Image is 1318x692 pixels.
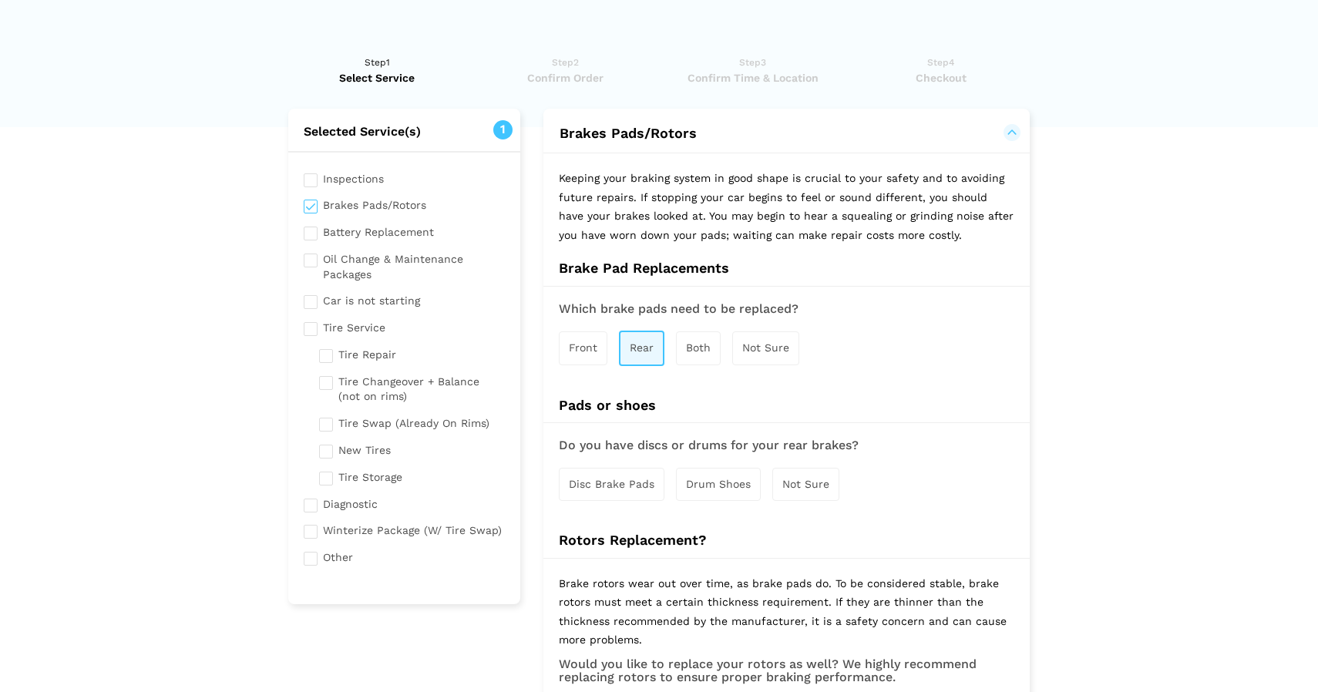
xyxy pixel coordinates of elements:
button: Brakes Pads/Rotors [559,124,1014,143]
h4: Brake Pad Replacements [543,260,1030,277]
span: Both [686,341,711,354]
span: Front [569,341,597,354]
h2: Selected Service(s) [288,124,520,139]
span: Checkout [852,70,1030,86]
a: Step3 [664,55,842,86]
h4: Rotors Replacement? [543,532,1030,549]
span: Confirm Time & Location [664,70,842,86]
span: 1 [493,120,513,139]
span: Drum Shoes [686,478,751,490]
a: Step2 [476,55,654,86]
span: Select Service [288,70,466,86]
span: Disc Brake Pads [569,478,654,490]
a: Step4 [852,55,1030,86]
h3: Do you have discs or drums for your rear brakes? [559,438,1014,452]
h3: Would you like to replace your rotors as well? We highly recommend replacing rotors to ensure pro... [559,657,1014,684]
h4: Pads or shoes [543,397,1030,414]
span: Not Sure [742,341,789,354]
span: Confirm Order [476,70,654,86]
h3: Which brake pads need to be replaced? [559,302,1014,316]
p: Brake rotors wear out over time, as brake pads do. To be considered stable, brake rotors must mee... [559,574,1014,657]
a: Step1 [288,55,466,86]
span: Rear [630,341,654,354]
span: Not Sure [782,478,829,490]
p: Keeping your braking system in good shape is crucial to your safety and to avoiding future repair... [543,153,1030,260]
